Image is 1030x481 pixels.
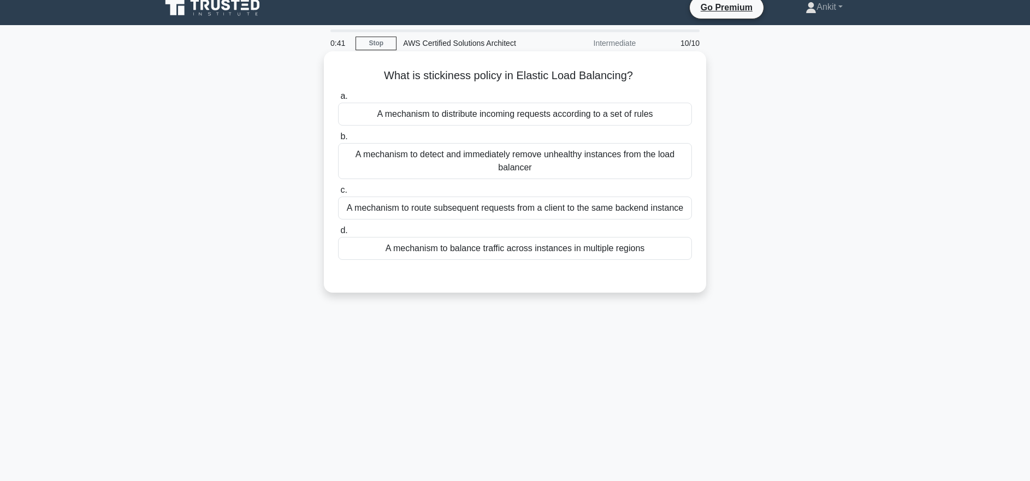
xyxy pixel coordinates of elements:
[338,103,692,126] div: A mechanism to distribute incoming requests according to a set of rules
[340,132,347,141] span: b.
[356,37,396,50] a: Stop
[338,143,692,179] div: A mechanism to detect and immediately remove unhealthy instances from the load balancer
[338,197,692,219] div: A mechanism to route subsequent requests from a client to the same backend instance
[340,225,347,235] span: d.
[642,32,706,54] div: 10/10
[337,69,693,83] h5: What is stickiness policy in Elastic Load Balancing?
[547,32,642,54] div: Intermediate
[340,185,347,194] span: c.
[340,91,347,100] span: a.
[694,1,759,14] a: Go Premium
[338,237,692,260] div: A mechanism to balance traffic across instances in multiple regions
[324,32,356,54] div: 0:41
[396,32,547,54] div: AWS Certified Solutions Architect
